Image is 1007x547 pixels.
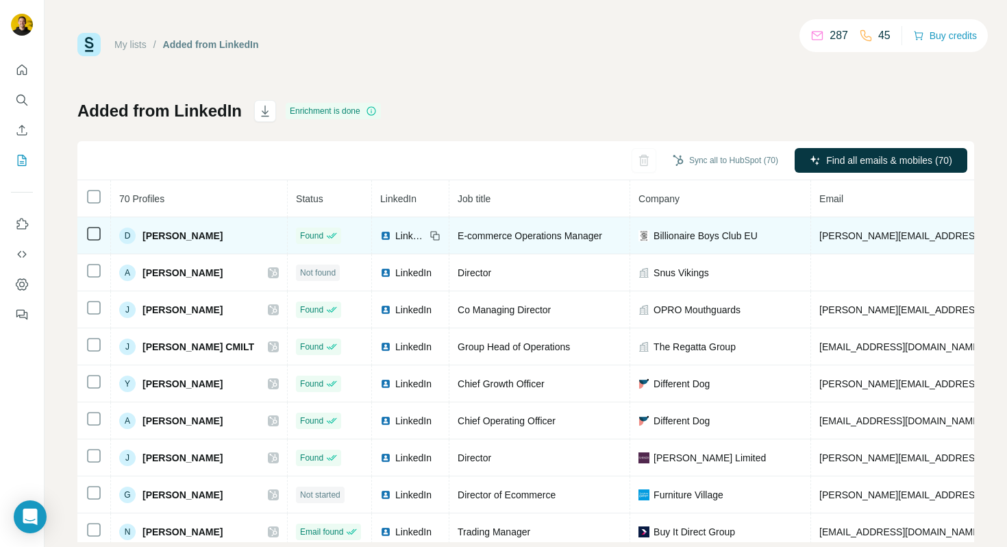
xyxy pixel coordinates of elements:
[395,377,432,391] span: LinkedIn
[300,341,323,353] span: Found
[119,487,136,503] div: G
[826,154,952,167] span: Find all emails & mobiles (70)
[395,414,432,428] span: LinkedIn
[638,489,649,500] img: company-logo
[77,100,242,122] h1: Added from LinkedIn
[163,38,259,51] div: Added from LinkedIn
[11,58,33,82] button: Quick start
[380,341,391,352] img: LinkedIn logo
[380,193,417,204] span: LinkedIn
[638,526,649,537] img: company-logo
[654,340,736,354] span: The Regatta Group
[380,489,391,500] img: LinkedIn logo
[119,376,136,392] div: Y
[654,377,710,391] span: Different Dog
[458,489,556,500] span: Director of Ecommerce
[395,229,425,243] span: LinkedIn
[380,230,391,241] img: LinkedIn logo
[458,341,570,352] span: Group Head of Operations
[153,38,156,51] li: /
[11,302,33,327] button: Feedback
[300,230,323,242] span: Found
[654,266,709,280] span: Snus Vikings
[300,304,323,316] span: Found
[795,148,967,173] button: Find all emails & mobiles (70)
[654,229,758,243] span: Billionaire Boys Club EU
[142,303,223,317] span: [PERSON_NAME]
[878,27,891,44] p: 45
[11,242,33,267] button: Use Surfe API
[638,415,649,426] img: company-logo
[142,340,254,354] span: [PERSON_NAME] CMILT
[114,39,147,50] a: My lists
[300,489,340,501] span: Not started
[458,230,602,241] span: E-commerce Operations Manager
[142,525,223,539] span: [PERSON_NAME]
[300,267,336,279] span: Not found
[119,413,136,429] div: A
[395,340,432,354] span: LinkedIn
[395,488,432,502] span: LinkedIn
[458,452,491,463] span: Director
[458,415,556,426] span: Chief Operating Officer
[654,525,735,539] span: Buy It Direct Group
[119,339,136,355] div: J
[380,452,391,463] img: LinkedIn logo
[300,415,323,427] span: Found
[142,266,223,280] span: [PERSON_NAME]
[119,524,136,540] div: N
[380,415,391,426] img: LinkedIn logo
[380,378,391,389] img: LinkedIn logo
[11,148,33,173] button: My lists
[119,450,136,466] div: J
[458,193,490,204] span: Job title
[654,451,766,465] span: [PERSON_NAME] Limited
[142,377,223,391] span: [PERSON_NAME]
[395,525,432,539] span: LinkedIn
[11,272,33,297] button: Dashboard
[819,526,982,537] span: [EMAIL_ADDRESS][DOMAIN_NAME]
[142,488,223,502] span: [PERSON_NAME]
[819,341,982,352] span: [EMAIL_ADDRESS][DOMAIN_NAME]
[142,229,223,243] span: [PERSON_NAME]
[142,414,223,428] span: [PERSON_NAME]
[286,103,381,119] div: Enrichment is done
[11,118,33,143] button: Enrich CSV
[458,304,551,315] span: Co Managing Director
[119,302,136,318] div: J
[654,414,710,428] span: Different Dog
[638,230,649,241] img: company-logo
[395,303,432,317] span: LinkedIn
[458,378,545,389] span: Chief Growth Officer
[819,193,843,204] span: Email
[296,193,323,204] span: Status
[638,378,649,389] img: company-logo
[11,14,33,36] img: Avatar
[119,228,136,244] div: D
[395,451,432,465] span: LinkedIn
[663,150,788,171] button: Sync all to HubSpot (70)
[654,303,741,317] span: OPRO Mouthguards
[11,88,33,112] button: Search
[458,526,530,537] span: Trading Manager
[380,267,391,278] img: LinkedIn logo
[119,193,164,204] span: 70 Profiles
[638,193,680,204] span: Company
[819,415,982,426] span: [EMAIL_ADDRESS][DOMAIN_NAME]
[14,500,47,533] div: Open Intercom Messenger
[380,526,391,537] img: LinkedIn logo
[380,304,391,315] img: LinkedIn logo
[913,26,977,45] button: Buy credits
[395,266,432,280] span: LinkedIn
[300,526,343,538] span: Email found
[300,452,323,464] span: Found
[300,378,323,390] span: Found
[638,452,649,463] img: company-logo
[142,451,223,465] span: [PERSON_NAME]
[11,212,33,236] button: Use Surfe on LinkedIn
[654,488,723,502] span: Furniture Village
[458,267,491,278] span: Director
[77,33,101,56] img: Surfe Logo
[119,265,136,281] div: A
[830,27,848,44] p: 287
